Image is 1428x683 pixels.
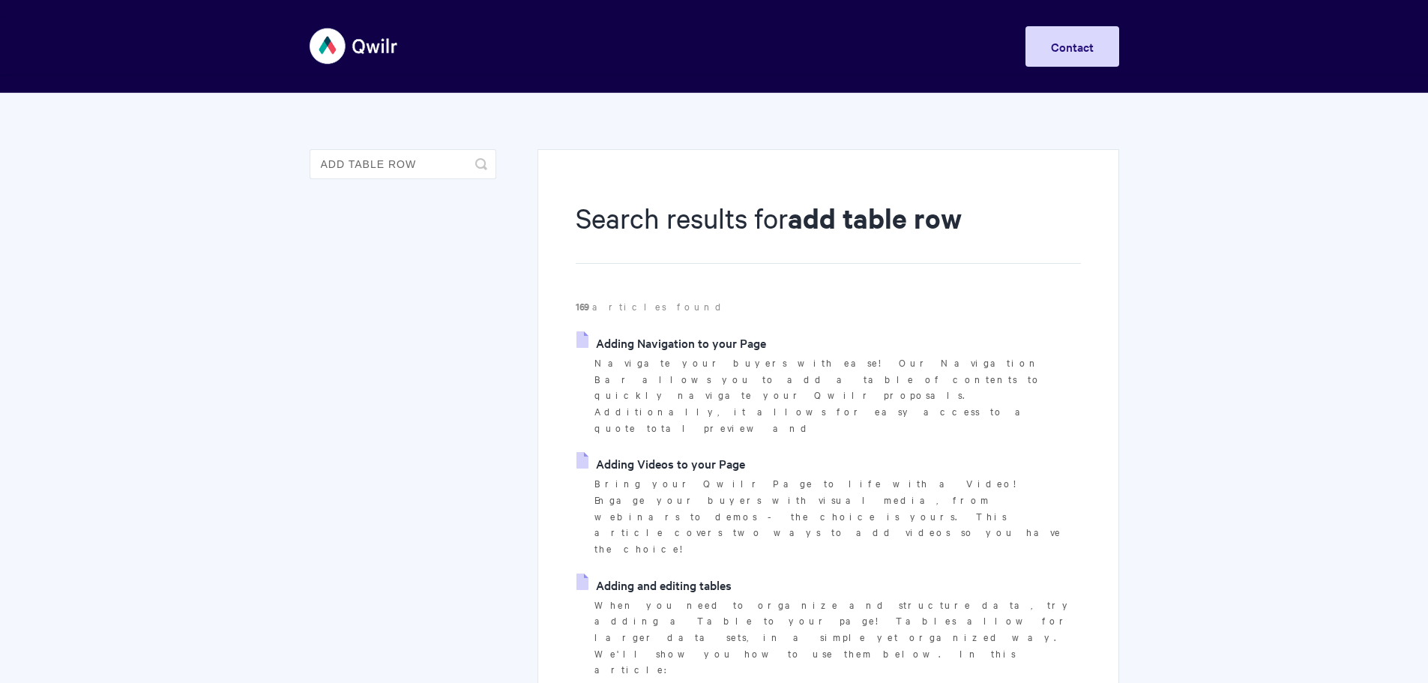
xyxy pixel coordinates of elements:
input: Search [310,149,496,179]
p: Navigate your buyers with ease! Our Navigation Bar allows you to add a table of contents to quick... [594,355,1080,436]
p: articles found [576,298,1080,315]
img: Qwilr Help Center [310,18,399,74]
p: When you need to organize and structure data, try adding a Table to your page! Tables allow for l... [594,597,1080,679]
strong: 169 [576,299,592,313]
h1: Search results for [576,199,1080,264]
p: Bring your Qwilr Page to life with a Video! Engage your buyers with visual media, from webinars t... [594,475,1080,557]
strong: add table row [788,199,962,236]
a: Adding Videos to your Page [576,452,745,475]
a: Contact [1025,26,1119,67]
a: Adding and editing tables [576,574,732,596]
a: Adding Navigation to your Page [576,331,766,354]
